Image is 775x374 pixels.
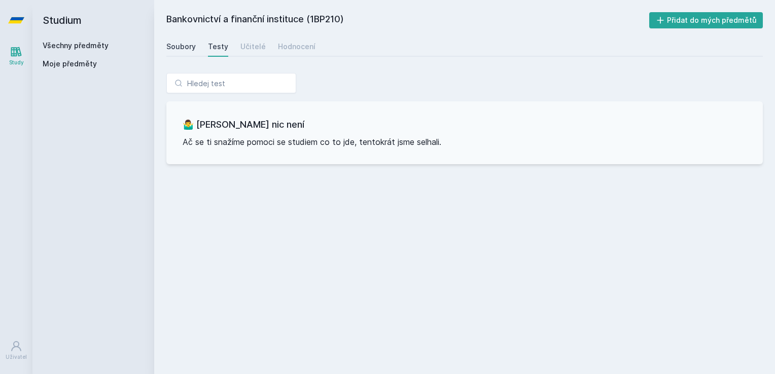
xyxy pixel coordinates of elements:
[278,42,315,52] div: Hodnocení
[166,42,196,52] div: Soubory
[2,335,30,366] a: Uživatel
[2,41,30,71] a: Study
[166,73,296,93] input: Hledej test
[43,59,97,69] span: Moje předměty
[166,36,196,57] a: Soubory
[278,36,315,57] a: Hodnocení
[649,12,763,28] button: Přidat do mých předmětů
[166,12,649,28] h2: Bankovnictví a finanční instituce (1BP210)
[9,59,24,66] div: Study
[208,36,228,57] a: Testy
[240,36,266,57] a: Učitelé
[183,136,747,148] p: Ač se ti snažíme pomoci se studiem co to jde, tentokrát jsme selhali.
[208,42,228,52] div: Testy
[240,42,266,52] div: Učitelé
[183,118,747,132] h3: 🤷‍♂️ [PERSON_NAME] nic není
[6,353,27,361] div: Uživatel
[43,41,109,50] a: Všechny předměty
